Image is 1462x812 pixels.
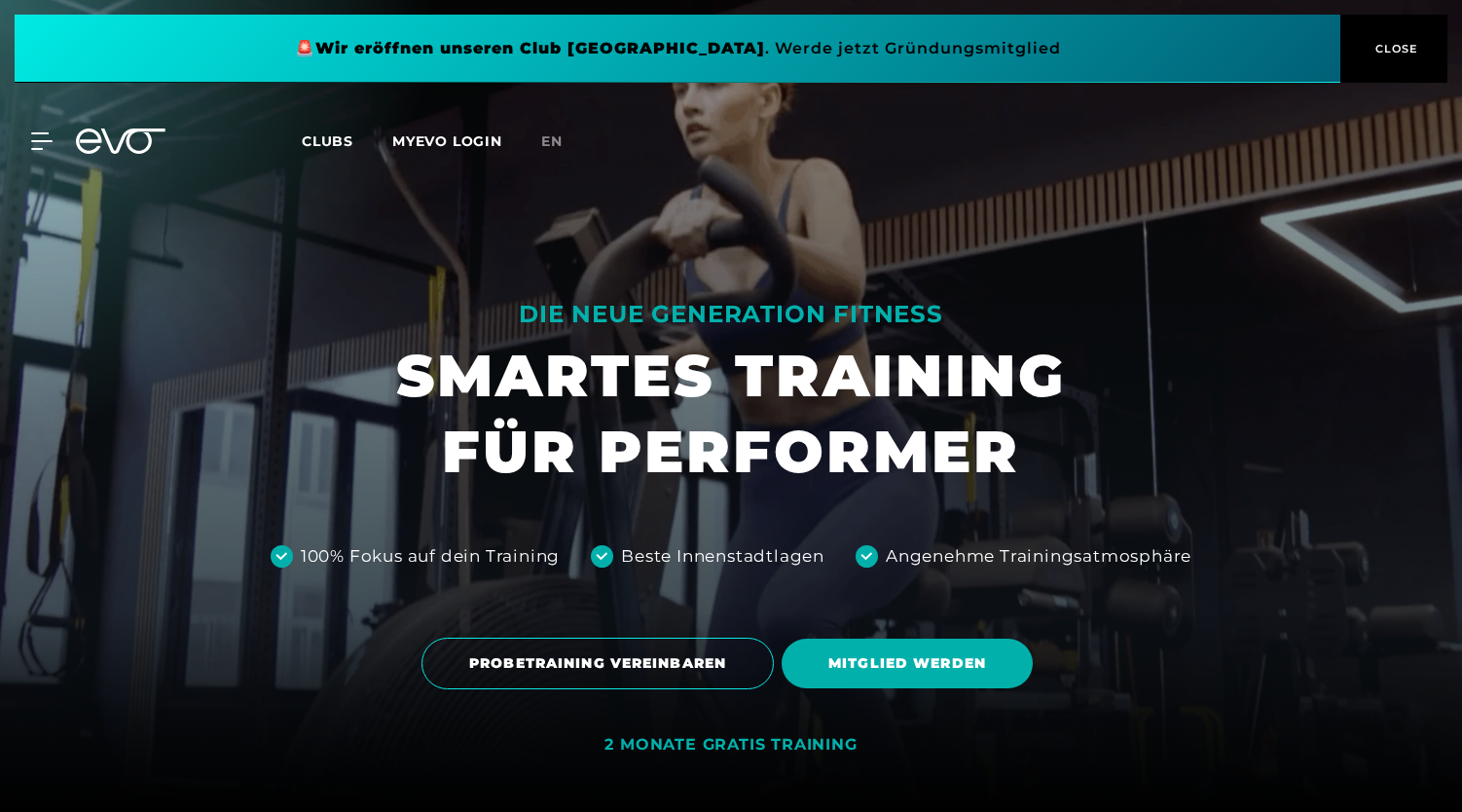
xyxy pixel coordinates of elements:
[396,338,1066,490] h1: SMARTES TRAINING FÜR PERFORMER
[782,624,1041,703] a: MITGLIED WERDEN
[541,132,563,150] span: en
[621,544,824,570] div: Beste Innenstadtlagen
[541,130,586,153] a: en
[421,623,782,704] a: PROBETRAINING VEREINBAREN
[302,132,353,150] span: Clubs
[469,653,726,674] span: PROBETRAINING VEREINBAREN
[396,299,1066,330] div: DIE NEUE GENERATION FITNESS
[302,131,392,150] a: Clubs
[1371,40,1418,57] span: CLOSE
[301,544,560,570] div: 100% Fokus auf dein Training
[604,735,857,756] div: 2 MONATE GRATIS TRAINING
[886,544,1191,570] div: Angenehme Trainingsatmosphäre
[392,132,502,150] a: MYEVO LOGIN
[1340,15,1447,83] button: CLOSE
[828,653,986,674] span: MITGLIED WERDEN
